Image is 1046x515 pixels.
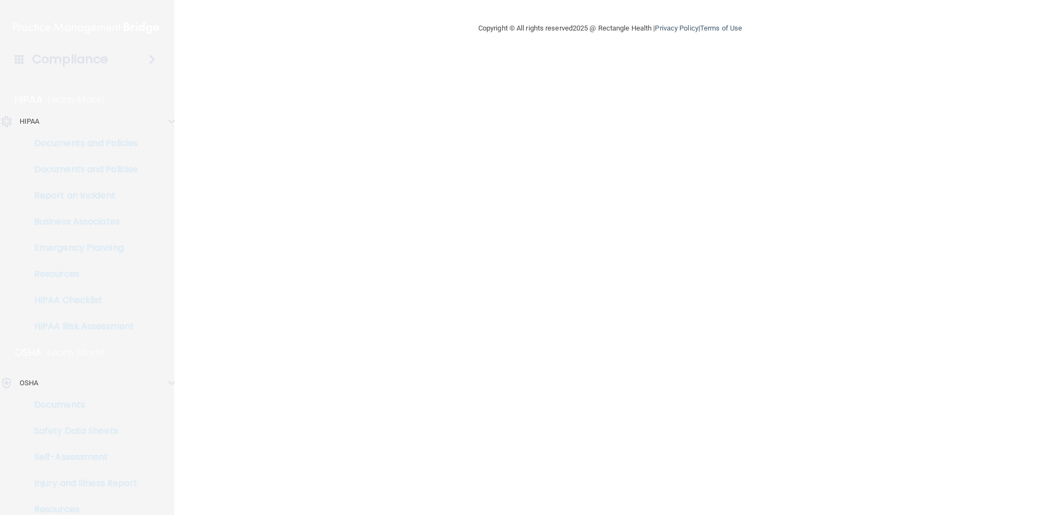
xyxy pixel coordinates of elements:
[7,399,156,410] p: Documents
[655,24,698,32] a: Privacy Policy
[7,269,156,280] p: Resources
[20,377,38,390] p: OSHA
[7,138,156,149] p: Documents and Policies
[7,321,156,332] p: HIPAA Risk Assessment
[48,93,106,106] p: Learn More!
[411,11,809,46] div: Copyright © All rights reserved 2025 @ Rectangle Health | |
[7,190,156,201] p: Report an Incident
[47,346,105,359] p: Learn More!
[15,93,42,106] p: HIPAA
[7,426,156,437] p: Safety Data Sheets
[7,504,156,515] p: Resources
[7,452,156,463] p: Self-Assessment
[20,115,40,128] p: HIPAA
[15,346,42,359] p: OSHA
[13,17,161,39] img: PMB logo
[7,164,156,175] p: Documents and Policies
[700,24,742,32] a: Terms of Use
[7,295,156,306] p: HIPAA Checklist
[7,243,156,253] p: Emergency Planning
[7,216,156,227] p: Business Associates
[32,52,108,67] h4: Compliance
[7,478,156,489] p: Injury and Illness Report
